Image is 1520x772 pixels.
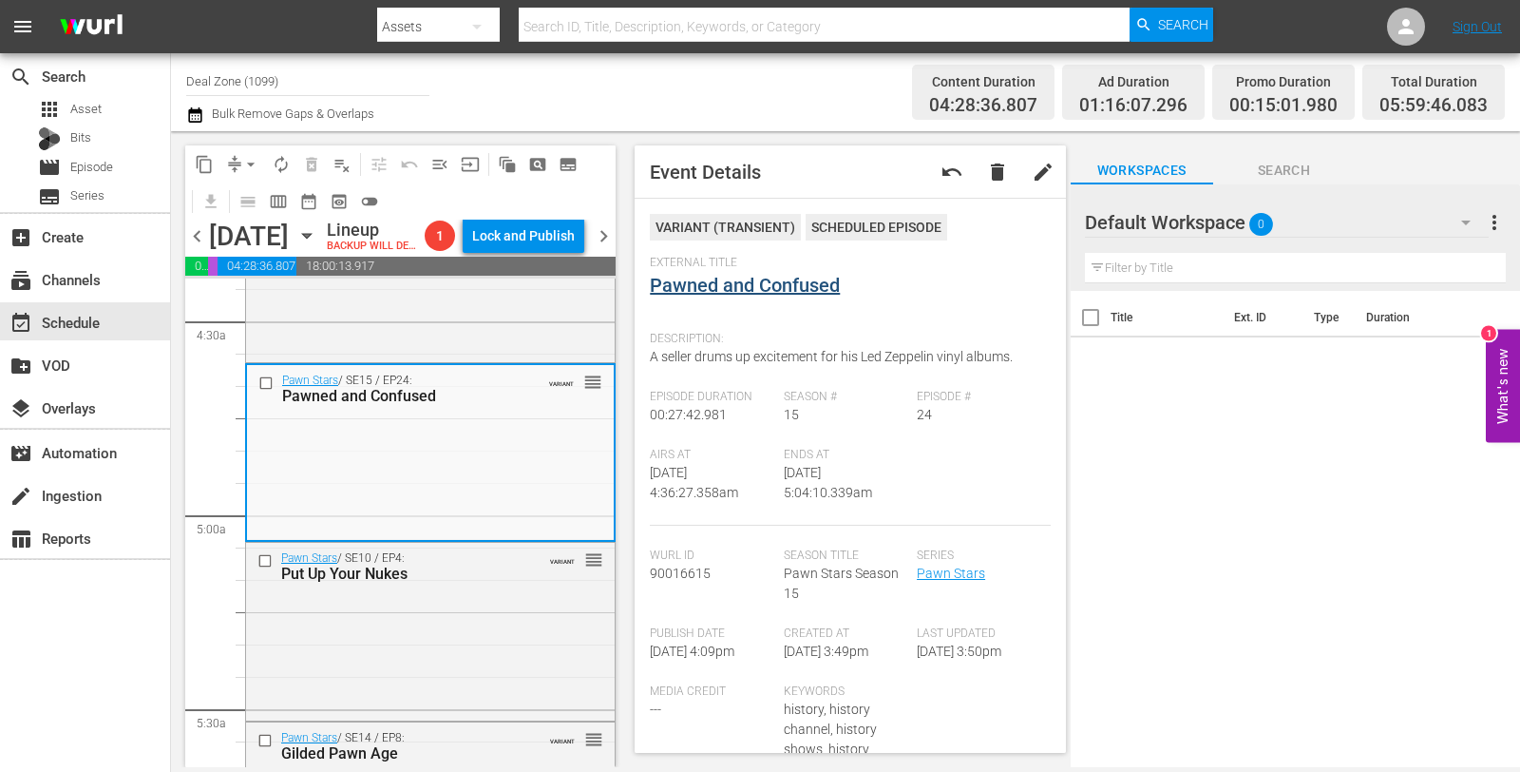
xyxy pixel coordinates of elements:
span: VARIANT [550,550,575,565]
span: Overlays [9,397,32,420]
span: playlist_remove_outlined [332,155,351,174]
div: [DATE] [209,221,289,252]
span: Remove Gaps & Overlaps [219,149,266,180]
span: toggle_off [360,192,379,211]
span: 04:28:36.807 [929,95,1037,117]
span: Create Search Block [522,149,553,180]
span: subtitles_outlined [559,155,578,174]
button: more_vert [1483,200,1506,245]
div: Scheduled Episode [806,214,947,241]
span: Revert to Primary Episode [940,161,963,183]
span: menu_open [430,155,449,174]
div: Default Workspace [1085,196,1489,249]
button: reorder [584,729,603,748]
span: input [461,155,480,174]
span: Publish Date [650,627,773,642]
button: Lock and Publish [463,219,584,253]
button: Open Feedback Widget [1486,330,1520,443]
button: edit [1020,149,1066,195]
span: Series [70,186,104,205]
span: Workspaces [1071,159,1213,183]
span: edit [1032,161,1054,183]
div: / SE15 / EP24: [282,374,523,405]
img: ans4CAIJ8jUAAAAAAAAAAAAAAAAAAAAAAAAgQb4GAAAAAAAAAAAAAAAAAAAAAAAAJMjXAAAAAAAAAAAAAAAAAAAAAAAAgAT5G... [46,5,137,49]
span: [DATE] 3:49pm [784,644,868,659]
span: [DATE] 3:50pm [917,644,1001,659]
span: date_range_outlined [299,192,318,211]
span: [DATE] 5:04:10.339am [784,465,872,500]
span: Copy Lineup [189,149,219,180]
th: Title [1111,291,1223,344]
span: Description: [650,332,1040,347]
span: Month Calendar View [294,186,324,217]
th: Type [1302,291,1355,344]
span: View Backup [324,186,354,217]
div: Bits [38,127,61,150]
span: 01:16:07.296 [185,257,208,276]
button: Search [1130,8,1213,42]
span: menu [11,15,34,38]
div: Lineup [327,220,417,241]
span: chevron_left [185,224,209,248]
span: more_vert [1483,211,1506,234]
span: Channels [9,269,32,292]
th: Duration [1355,291,1469,344]
a: Pawned and Confused [650,274,840,297]
button: undo [929,149,975,195]
div: BACKUP WILL DELIVER: [DATE] 4a (local) [327,241,417,253]
span: Bulk Remove Gaps & Overlaps [209,106,374,121]
button: delete [975,149,1020,195]
div: Lock and Publish [472,219,575,253]
span: Clear Lineup [327,149,357,180]
span: 90016615 [650,566,711,581]
span: Event Details [650,161,761,183]
span: Wurl Id [650,549,773,564]
span: Episode # [917,390,1040,405]
span: Season Title [784,549,907,564]
span: Created At [784,627,907,642]
div: Content Duration [929,68,1037,95]
span: autorenew_outlined [272,155,291,174]
div: Promo Duration [1229,68,1338,95]
div: Gilded Pawn Age [281,744,523,762]
span: Series [38,185,61,208]
span: Series [917,549,1040,564]
span: Loop Content [266,149,296,180]
div: / SE14 / EP8: [281,731,523,762]
a: Pawn Stars [917,566,985,581]
span: Search [1158,8,1208,42]
div: Total Duration [1379,68,1488,95]
span: Reports [9,528,32,550]
span: Automation [9,442,32,465]
span: 00:15:01.980 [1229,95,1338,117]
span: [DATE] 4:09pm [650,644,734,659]
a: Pawn Stars [281,731,337,744]
div: 1 [1481,326,1496,341]
span: Pawn Stars Season 15 [784,566,899,601]
span: Media Credit [650,685,773,700]
button: reorder [584,550,603,569]
span: 0 [1249,204,1273,244]
span: auto_awesome_motion_outlined [498,155,517,174]
span: Schedule [9,312,32,335]
span: Episode [70,158,113,177]
span: 04:28:36.807 [218,257,297,276]
div: Put Up Your Nukes [281,565,523,583]
span: Select an event to delete [296,149,327,180]
a: Pawn Stars [282,374,338,387]
span: Last Updated [917,627,1040,642]
span: reorder [584,729,603,750]
span: 00:27:42.981 [650,407,727,422]
span: 1 [425,228,455,243]
span: 01:16:07.296 [1079,95,1187,117]
span: Keywords [784,685,907,700]
span: Airs At [650,448,773,463]
a: Sign Out [1453,19,1502,34]
span: VOD [9,355,32,377]
span: Asset [38,98,61,121]
span: VARIANT [549,372,574,387]
span: External Title [650,256,1040,271]
span: arrow_drop_down [241,155,260,174]
span: delete [986,161,1009,183]
span: Asset [70,100,102,119]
